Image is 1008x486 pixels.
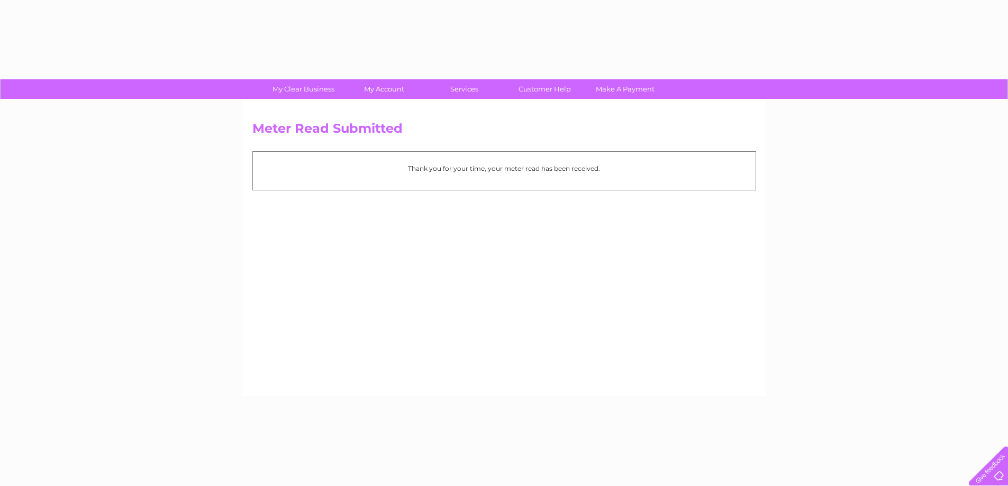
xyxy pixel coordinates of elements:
[421,79,508,99] a: Services
[582,79,669,99] a: Make A Payment
[501,79,588,99] a: Customer Help
[258,163,750,173] p: Thank you for your time, your meter read has been received.
[340,79,428,99] a: My Account
[260,79,347,99] a: My Clear Business
[252,121,756,141] h2: Meter Read Submitted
